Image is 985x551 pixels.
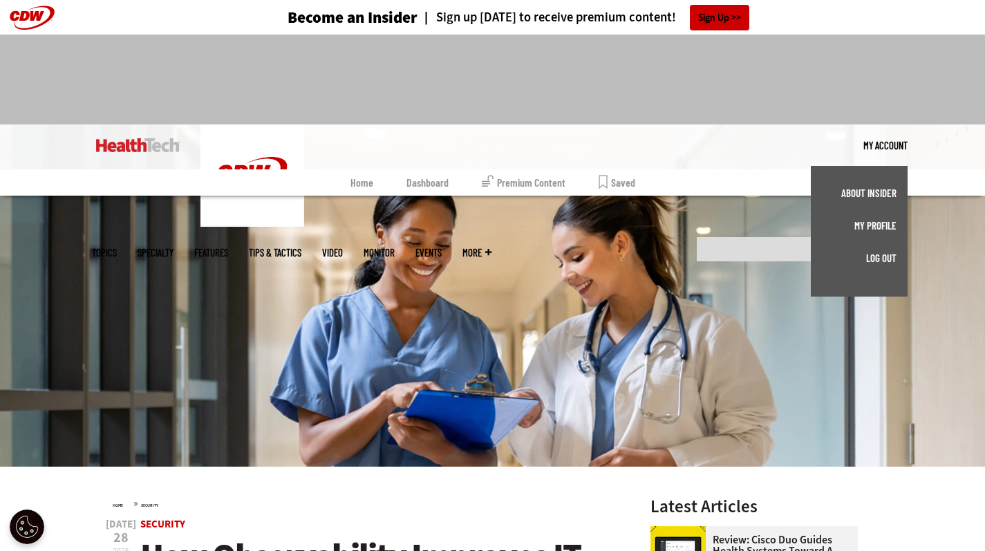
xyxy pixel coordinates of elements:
[106,519,136,530] span: [DATE]
[106,531,136,545] span: 28
[200,124,304,227] img: Home
[141,503,158,508] a: Security
[822,221,897,231] a: My Profile
[241,48,744,111] iframe: advertisement
[194,248,228,258] a: Features
[822,188,897,198] a: About Insider
[10,510,44,544] button: Open Preferences
[863,124,908,166] div: User menu
[462,248,491,258] span: More
[288,10,418,26] h3: Become an Insider
[96,138,180,152] img: Home
[113,503,123,508] a: Home
[418,11,676,24] a: Sign up [DATE] to receive premium content!
[350,169,373,196] a: Home
[138,248,173,258] span: Specialty
[822,253,897,263] a: Log out
[863,124,908,166] a: My Account
[200,216,304,230] a: CDW
[249,248,301,258] a: Tips & Tactics
[482,169,565,196] a: Premium Content
[140,517,185,531] a: Security
[690,5,749,30] a: Sign Up
[650,498,858,515] h3: Latest Articles
[406,169,449,196] a: Dashboard
[650,526,713,537] a: Cisco Duo
[236,10,418,26] a: Become an Insider
[415,248,442,258] a: Events
[322,248,343,258] a: Video
[113,498,615,509] div: »
[10,510,44,544] div: Cookie Settings
[364,248,395,258] a: MonITor
[599,169,635,196] a: Saved
[92,248,117,258] span: Topics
